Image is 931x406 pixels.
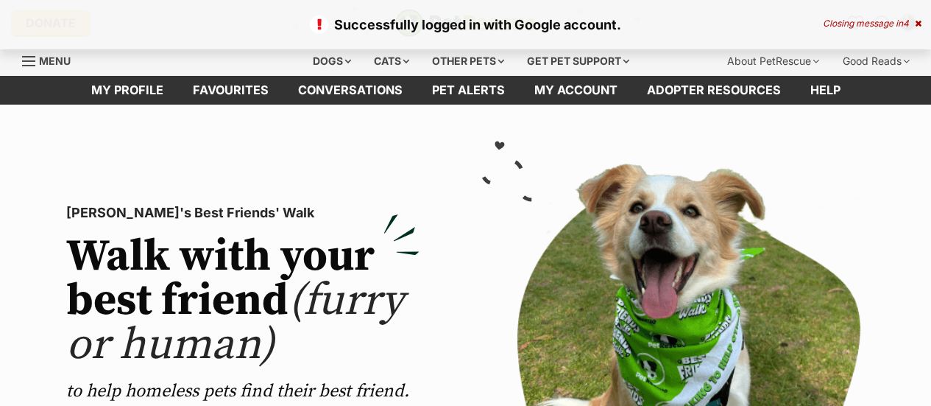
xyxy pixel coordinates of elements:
[66,203,420,223] p: [PERSON_NAME]'s Best Friends' Walk
[302,46,361,76] div: Dogs
[178,76,283,105] a: Favourites
[283,76,417,105] a: conversations
[717,46,829,76] div: About PetRescue
[417,76,520,105] a: Pet alerts
[832,46,920,76] div: Good Reads
[364,46,420,76] div: Cats
[422,46,514,76] div: Other pets
[796,76,855,105] a: Help
[77,76,178,105] a: My profile
[66,379,420,403] p: to help homeless pets find their best friend.
[517,46,640,76] div: Get pet support
[39,55,71,67] span: Menu
[66,235,420,368] h2: Walk with your best friend
[22,46,81,73] a: Menu
[66,273,404,373] span: (furry or human)
[632,76,796,105] a: Adopter resources
[520,76,632,105] a: My account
